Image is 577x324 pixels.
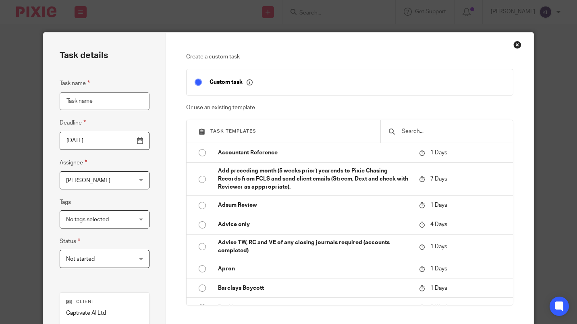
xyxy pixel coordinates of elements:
span: 1 Days [430,285,447,291]
span: 1 Days [430,244,447,249]
span: 4 Days [430,222,447,227]
span: 1 Days [430,150,447,156]
span: [PERSON_NAME] [66,178,110,183]
p: Apron [218,265,411,273]
p: Advise TW, RC and VE of any closing journals required (accounts completed) [218,239,411,255]
span: Task templates [210,129,256,133]
p: Adsum Review [218,201,411,209]
p: Bookkeeping [218,303,411,312]
p: Add preceding month (5 weeks prior) yearends to Pixie Chasing Records from FCLS and send client e... [218,167,411,191]
p: Create a custom task [186,53,513,61]
h2: Task details [60,49,108,62]
input: Search... [401,127,505,136]
p: Or use an existing template [186,104,513,112]
input: Pick a date [60,132,149,150]
p: Captivate AI Ltd [66,309,143,317]
p: Client [66,299,143,305]
label: Tags [60,198,71,206]
p: Advice only [218,220,411,228]
span: No tags selected [66,217,109,222]
span: 1 Days [430,202,447,208]
p: Accountant Reference [218,149,411,157]
label: Assignee [60,158,87,167]
div: Close this dialog window [513,41,521,49]
label: Status [60,237,80,246]
p: Barclays Boycott [218,284,411,292]
span: 1 Days [430,266,447,272]
p: Custom task [210,79,253,86]
span: 2 Weeks [430,305,452,310]
label: Deadline [60,118,86,127]
span: 7 Days [430,176,447,182]
span: Not started [66,256,95,262]
label: Task name [60,79,90,88]
input: Task name [60,92,149,110]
